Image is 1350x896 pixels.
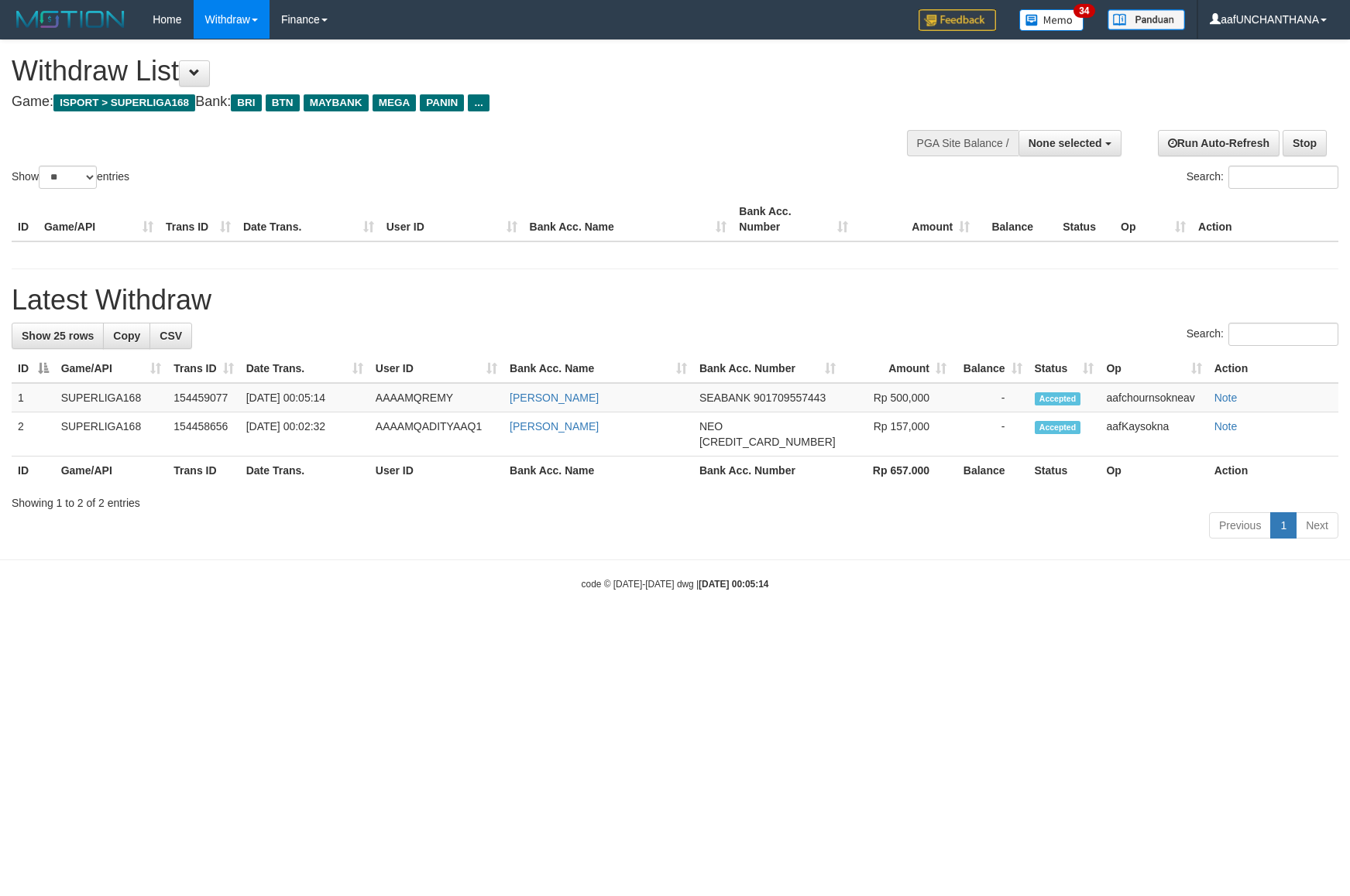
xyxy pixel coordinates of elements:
td: 1 [12,383,55,412]
td: [DATE] 00:05:14 [240,383,369,412]
th: ID [12,197,38,241]
th: Trans ID: activate to sort column ascending [167,354,239,383]
a: [PERSON_NAME] [510,420,599,433]
a: Note [1214,420,1238,433]
a: Next [1296,512,1338,539]
a: Note [1214,392,1238,404]
img: MOTION_logo.png [12,8,129,31]
input: Search: [1228,166,1338,189]
a: Show 25 rows [12,323,104,349]
label: Search: [1187,166,1338,189]
td: aafchournsokneav [1100,383,1207,412]
span: None selected [1029,137,1102,149]
th: Op [1115,197,1192,241]
span: Accepted [1035,421,1081,434]
th: Bank Acc. Number: activate to sort column ascending [693,354,842,383]
span: CSV [160,330,182,342]
span: ... [468,94,489,111]
a: Copy [103,323,150,349]
td: Rp 157,000 [842,412,953,457]
th: Date Trans.: activate to sort column ascending [240,354,369,383]
th: Op: activate to sort column ascending [1100,354,1207,383]
th: User ID: activate to sort column ascending [369,354,503,383]
td: AAAAMQREMY [369,383,503,412]
th: Game/API [55,457,168,485]
button: None selected [1019,130,1122,156]
th: User ID [380,197,524,241]
td: Rp 500,000 [842,383,953,412]
a: Previous [1209,512,1271,539]
span: NEO [699,420,723,433]
a: CSV [149,323,192,349]
span: Show 25 rows [22,330,94,342]
span: ISPORT > SUPERLIGA168 [53,94,195,111]
span: 34 [1073,4,1094,18]
th: Bank Acc. Number [693,457,842,485]
th: Bank Acc. Number [733,197,854,241]
td: aafKaysokna [1100,412,1207,457]
label: Search: [1187,323,1338,346]
th: Balance [953,457,1028,485]
td: 2 [12,412,55,457]
th: Status [1056,197,1115,241]
th: Amount [854,197,976,241]
img: Button%20Memo.svg [1019,9,1084,31]
input: Search: [1228,323,1338,346]
th: User ID [369,457,503,485]
span: SEABANK [699,392,751,404]
h1: Withdraw List [12,56,885,87]
span: Accepted [1035,392,1081,405]
td: AAAAMQADITYAAQ1 [369,412,503,457]
span: BTN [266,94,300,111]
th: ID: activate to sort column descending [12,354,55,383]
td: 154459077 [167,383,239,412]
th: ID [12,457,55,485]
th: Bank Acc. Name: activate to sort column ascending [503,354,693,383]
td: - [953,383,1028,412]
td: SUPERLIGA168 [55,412,168,457]
th: Date Trans. [237,197,380,241]
span: MAYBANK [304,94,369,111]
a: 1 [1270,512,1297,539]
th: Status [1029,457,1101,485]
td: 154458656 [167,412,239,457]
h4: Game: Bank: [12,94,885,110]
span: BRI [231,94,261,111]
th: Status: activate to sort column ascending [1029,354,1101,383]
th: Action [1192,197,1338,241]
th: Action [1208,354,1338,383]
img: panduan.png [1108,9,1185,30]
th: Game/API [38,197,160,241]
a: [PERSON_NAME] [510,392,599,404]
small: code © [DATE]-[DATE] dwg | [582,579,769,590]
th: Trans ID [167,457,239,485]
span: PANIN [420,94,464,111]
td: [DATE] 00:02:32 [240,412,369,457]
th: Action [1208,457,1338,485]
label: Show entries [12,166,129,189]
strong: [DATE] 00:05:14 [699,579,768,590]
th: Op [1100,457,1207,485]
th: Game/API: activate to sort column ascending [55,354,168,383]
a: Stop [1283,130,1327,156]
span: Copy [113,330,140,342]
span: MEGA [373,94,417,111]
div: Showing 1 to 2 of 2 entries [12,489,1338,511]
select: Showentries [39,166,97,189]
th: Date Trans. [240,457,369,485]
a: Run Auto-Refresh [1158,130,1280,156]
h1: Latest Withdraw [12,285,1338,316]
th: Bank Acc. Name [503,457,693,485]
th: Rp 657.000 [842,457,953,485]
th: Amount: activate to sort column ascending [842,354,953,383]
img: Feedback.jpg [919,9,996,31]
th: Balance [976,197,1056,241]
span: Copy 901709557443 to clipboard [754,392,826,404]
td: SUPERLIGA168 [55,383,168,412]
td: - [953,412,1028,457]
div: PGA Site Balance / [907,130,1019,156]
span: Copy 5859457203068096 to clipboard [699,436,836,448]
th: Bank Acc. Name [524,197,733,241]
th: Balance: activate to sort column ascending [953,354,1028,383]
th: Trans ID [160,197,237,241]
